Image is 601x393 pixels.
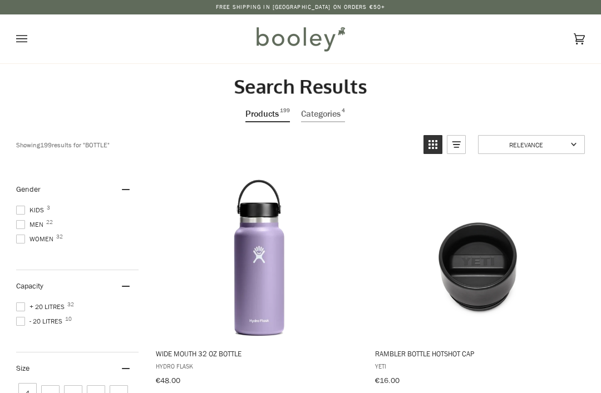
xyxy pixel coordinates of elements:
[216,3,385,12] p: Free Shipping in [GEOGRAPHIC_DATA] on Orders €50+
[252,23,349,55] img: Booley
[16,205,47,215] span: Kids
[280,106,290,121] span: 199
[373,173,584,389] a: Rambler Bottle HotShot Cap
[154,173,364,389] a: Wide Mouth 32 oz Bottle
[16,234,57,244] span: Women
[478,135,585,154] a: Sort options
[155,375,180,386] span: €48.00
[40,140,52,149] b: 199
[16,74,585,98] h2: Search Results
[155,349,362,359] span: Wide Mouth 32 oz Bottle
[16,302,68,312] span: + 20 Litres
[16,363,29,374] span: Size
[176,173,343,340] img: Hydro Flask Wide Mouth 32 oz Bottle Moonshadow - Booley Galway
[16,220,47,230] span: Men
[375,349,582,359] span: Rambler Bottle HotShot Cap
[16,316,66,326] span: - 20 Litres
[301,106,345,122] a: View Categories Tab
[65,316,72,322] span: 10
[245,106,290,122] a: View Products Tab
[16,281,43,291] span: Capacity
[447,135,466,154] a: View list mode
[67,302,74,307] span: 32
[423,135,442,154] a: View grid mode
[375,361,582,371] span: YETI
[47,205,50,211] span: 3
[485,140,567,149] span: Relevance
[375,375,400,386] span: €16.00
[155,361,362,371] span: Hydro Flask
[16,135,415,154] div: Showing results for " "
[46,220,53,225] span: 22
[16,184,41,195] span: Gender
[56,234,63,240] span: 32
[16,14,50,63] button: Open menu
[342,106,345,121] span: 4
[395,173,562,340] img: Yeti Rambler Bottle HotShot Cap - Booley Galway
